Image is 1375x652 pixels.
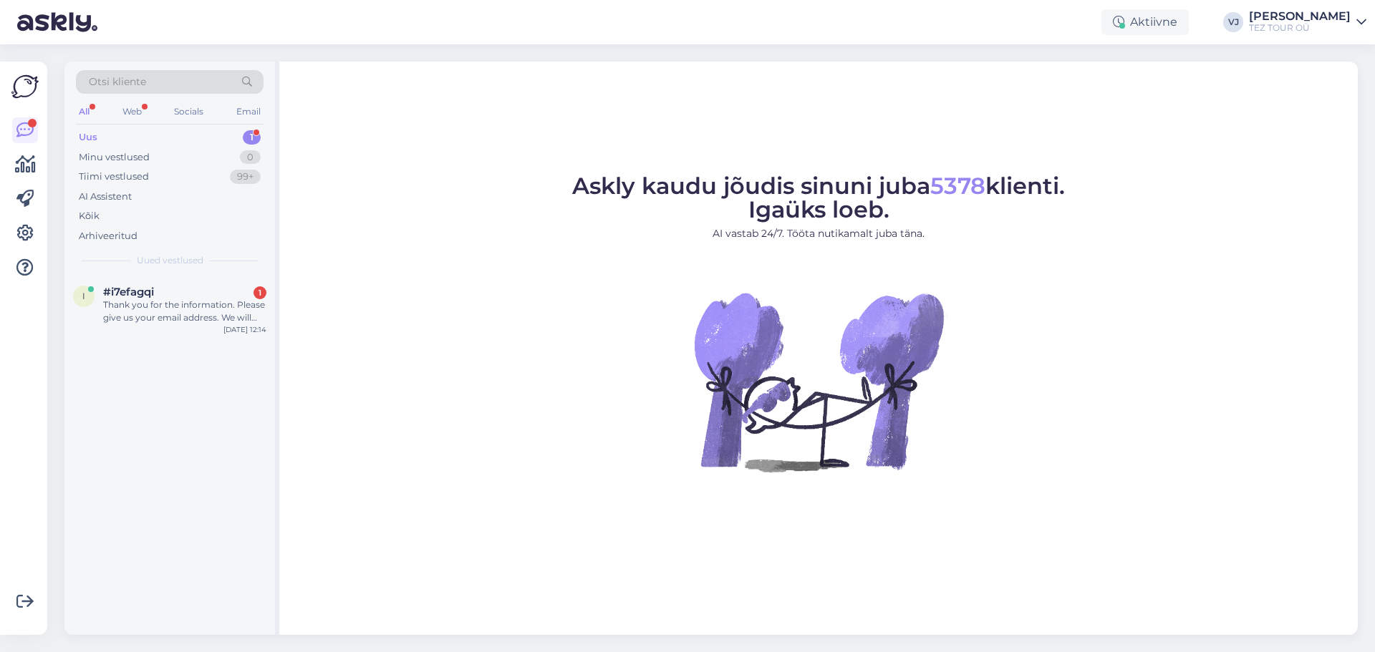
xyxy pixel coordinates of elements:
[223,324,266,335] div: [DATE] 12:14
[243,130,261,145] div: 1
[572,226,1065,241] p: AI vastab 24/7. Tööta nutikamalt juba täna.
[1249,11,1366,34] a: [PERSON_NAME]TEZ TOUR OÜ
[120,102,145,121] div: Web
[254,286,266,299] div: 1
[240,150,261,165] div: 0
[11,73,39,100] img: Askly Logo
[930,172,985,200] span: 5378
[103,298,266,324] div: Thank you for the information. Please give us your email address. We will send you the best offer...
[1223,12,1243,32] div: VJ
[82,291,85,301] span: i
[572,172,1065,223] span: Askly kaudu jõudis sinuni juba klienti. Igaüks loeb.
[89,74,146,89] span: Otsi kliente
[79,190,132,204] div: AI Assistent
[1249,22,1351,34] div: TEZ TOUR OÜ
[1101,9,1189,35] div: Aktiivne
[137,254,203,267] span: Uued vestlused
[690,253,947,510] img: No Chat active
[171,102,206,121] div: Socials
[1249,11,1351,22] div: [PERSON_NAME]
[233,102,264,121] div: Email
[79,170,149,184] div: Tiimi vestlused
[103,286,154,298] span: #i7efagqi
[230,170,261,184] div: 99+
[79,130,97,145] div: Uus
[79,229,137,243] div: Arhiveeritud
[79,209,100,223] div: Kõik
[79,150,150,165] div: Minu vestlused
[76,102,92,121] div: All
